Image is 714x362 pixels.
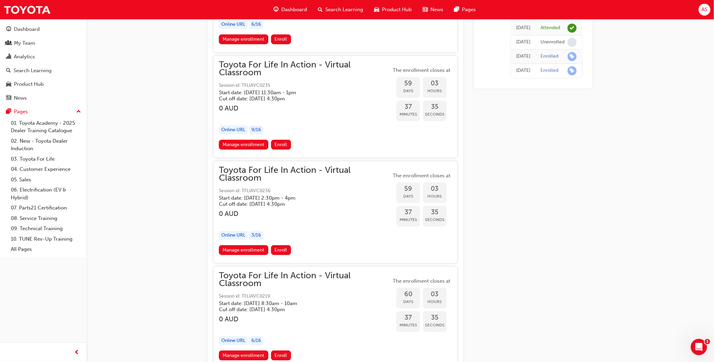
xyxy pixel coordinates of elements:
[3,105,84,118] button: Pages
[219,336,248,345] div: Online URL
[219,315,391,323] h3: 0 AUD
[219,96,380,102] h5: Cut off date: [DATE] 4:30pm
[219,210,391,218] h3: 0 AUD
[423,290,447,298] span: 03
[391,277,452,285] span: The enrollment closes at
[3,37,84,49] a: My Team
[219,201,380,207] h5: Cut off date: [DATE] 4:30pm
[454,5,459,14] span: pages-icon
[6,54,11,60] span: chart-icon
[219,104,391,112] h3: 0 AUD
[423,185,447,193] span: 03
[6,81,11,87] span: car-icon
[691,339,707,355] iframe: Intercom live chat
[8,244,84,255] a: All Pages
[219,125,248,135] div: Online URL
[219,231,248,240] div: Online URL
[541,67,559,74] div: Enrolled
[702,6,708,14] span: AS
[325,6,363,14] span: Search Learning
[249,231,263,240] div: 3 / 16
[3,92,84,104] a: News
[699,4,711,16] button: AS
[219,187,391,195] span: Session id: TFLIAVC0236
[219,306,380,313] h5: Cut off date: [DATE] 4:30pm
[423,216,447,224] span: Seconds
[249,125,263,135] div: 9 / 16
[8,164,84,175] a: 04. Customer Experience
[75,348,80,357] span: prev-icon
[423,5,428,14] span: news-icon
[3,23,84,36] a: Dashboard
[423,87,447,95] span: Hours
[219,89,380,96] h5: Start date: [DATE] 11:30am - 1pm
[423,321,447,329] span: Seconds
[219,293,391,300] span: Session id: TFLIAVC0219
[423,193,447,200] span: Hours
[14,67,52,75] div: Search Learning
[76,107,81,116] span: up-icon
[541,39,565,45] div: Unenrolled
[6,40,11,46] span: people-icon
[14,25,40,33] div: Dashboard
[423,208,447,216] span: 35
[449,3,481,17] a: pages-iconPages
[3,22,84,105] button: DashboardMy TeamAnalyticsSearch LearningProduct HubNews
[423,314,447,322] span: 35
[396,103,420,111] span: 37
[219,82,391,89] span: Session id: TFLIAVC0235
[396,208,420,216] span: 37
[516,53,531,60] div: Fri May 30 2025 15:55:30 GMT+0930 (Australian Central Standard Time)
[14,94,27,102] div: News
[396,185,420,193] span: 59
[6,109,11,115] span: pages-icon
[219,140,268,149] a: Manage enrollment
[273,5,279,14] span: guage-icon
[14,80,44,88] div: Product Hub
[391,66,452,74] span: The enrollment closes at
[462,6,476,14] span: Pages
[3,2,51,17] img: Trak
[396,321,420,329] span: Minutes
[14,39,35,47] div: My Team
[249,20,263,29] div: 6 / 16
[396,193,420,200] span: Days
[219,195,380,201] h5: Start date: [DATE] 2:30pm - 4pm
[568,38,577,47] span: learningRecordVerb_NONE-icon
[219,272,391,287] span: Toyota For Life In Action - Virtual Classroom
[281,6,307,14] span: Dashboard
[275,353,287,358] span: Enroll
[423,103,447,111] span: 35
[423,298,447,306] span: Hours
[219,61,391,76] span: Toyota For Life In Action - Virtual Classroom
[271,350,291,360] button: Enroll
[8,203,84,213] a: 07. Parts21 Certification
[219,34,268,44] a: Manage enrollment
[271,34,291,44] button: Enroll
[423,110,447,118] span: Seconds
[396,110,420,118] span: Minutes
[219,300,380,306] h5: Start date: [DATE] 8:30am - 10am
[219,20,248,29] div: Online URL
[396,298,420,306] span: Days
[6,26,11,33] span: guage-icon
[396,216,420,224] span: Minutes
[6,95,11,101] span: news-icon
[3,64,84,77] a: Search Learning
[382,6,412,14] span: Product Hub
[516,24,531,32] div: Thu Jul 03 2025 11:30:00 GMT+0930 (Australian Central Standard Time)
[8,234,84,244] a: 10. TUNE Rev-Up Training
[268,3,312,17] a: guage-iconDashboard
[568,23,577,33] span: learningRecordVerb_ATTEND-icon
[391,172,452,180] span: The enrollment closes at
[3,78,84,90] a: Product Hub
[275,36,287,42] span: Enroll
[312,3,369,17] a: search-iconSearch Learning
[705,339,710,344] span: 1
[430,6,443,14] span: News
[541,25,560,31] div: Attended
[541,53,559,60] div: Enrolled
[8,213,84,224] a: 08. Service Training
